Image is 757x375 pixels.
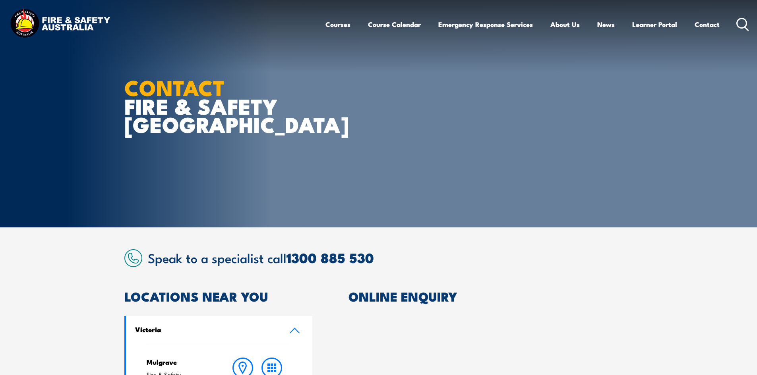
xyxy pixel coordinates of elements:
[124,70,225,103] strong: CONTACT
[148,250,633,265] h2: Speak to a specialist call
[348,290,633,302] h2: ONLINE ENQUIRY
[632,14,677,35] a: Learner Portal
[597,14,615,35] a: News
[438,14,533,35] a: Emergency Response Services
[124,290,313,302] h2: LOCATIONS NEAR YOU
[287,247,374,268] a: 1300 885 530
[147,358,213,366] h4: Mulgrave
[368,14,421,35] a: Course Calendar
[695,14,720,35] a: Contact
[325,14,350,35] a: Courses
[124,78,321,133] h1: FIRE & SAFETY [GEOGRAPHIC_DATA]
[550,14,580,35] a: About Us
[126,316,313,345] a: Victoria
[135,325,277,334] h4: Victoria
